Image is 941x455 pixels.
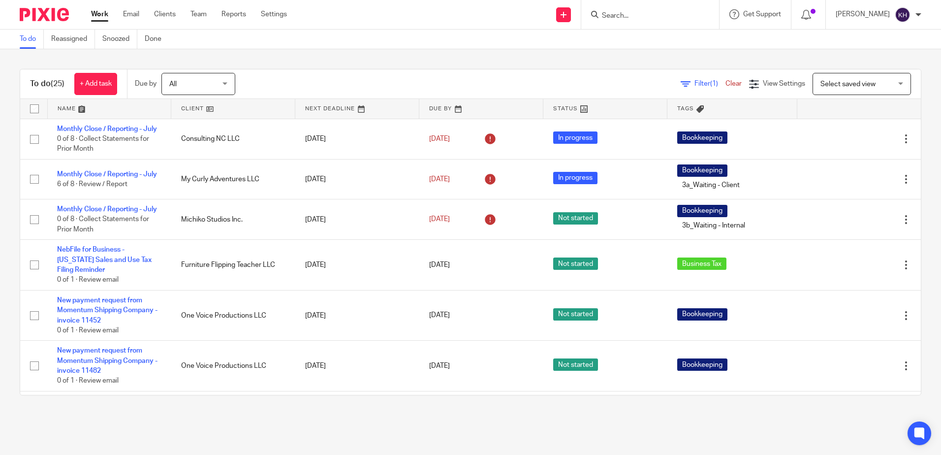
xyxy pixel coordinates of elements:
[836,9,890,19] p: [PERSON_NAME]
[20,8,69,21] img: Pixie
[694,80,725,87] span: Filter
[429,135,450,142] span: [DATE]
[30,79,64,89] h1: To do
[171,119,295,159] td: Consulting NC LLC
[123,9,139,19] a: Email
[295,290,419,341] td: [DATE]
[677,308,727,321] span: Bookkeeping
[725,80,742,87] a: Clear
[553,308,598,321] span: Not started
[677,358,727,371] span: Bookkeeping
[57,171,157,178] a: Monthly Close / Reporting - July
[677,131,727,144] span: Bookkeeping
[710,80,718,87] span: (1)
[677,205,727,217] span: Bookkeeping
[190,9,207,19] a: Team
[171,159,295,199] td: My Curly Adventures LLC
[429,216,450,223] span: [DATE]
[295,391,419,446] td: [DATE]
[763,80,805,87] span: View Settings
[553,172,597,184] span: In progress
[677,179,745,192] span: 3a_Waiting - Client
[553,358,598,371] span: Not started
[295,240,419,291] td: [DATE]
[171,290,295,341] td: One Voice Productions LLC
[171,391,295,446] td: Too Easy LLC
[221,9,246,19] a: Reports
[57,246,152,273] a: NebFile for Business - [US_STATE] Sales and Use Tax Filing Reminder
[601,12,690,21] input: Search
[57,327,119,334] span: 0 of 1 · Review email
[429,312,450,319] span: [DATE]
[57,216,149,233] span: 0 of 8 · Collect Statements for Prior Month
[57,181,127,188] span: 6 of 8 · Review / Report
[57,277,119,284] span: 0 of 1 · Review email
[429,362,450,369] span: [DATE]
[57,135,149,153] span: 0 of 8 · Collect Statements for Prior Month
[57,206,157,213] a: Monthly Close / Reporting - July
[171,341,295,391] td: One Voice Productions LLC
[553,258,598,270] span: Not started
[51,30,95,49] a: Reassigned
[57,347,157,374] a: New payment request from Momentum Shipping Company - invoice 11482
[135,79,157,89] p: Due by
[91,9,108,19] a: Work
[57,126,157,132] a: Monthly Close / Reporting - July
[154,9,176,19] a: Clients
[895,7,910,23] img: svg%3E
[429,176,450,183] span: [DATE]
[429,261,450,268] span: [DATE]
[145,30,169,49] a: Done
[57,378,119,385] span: 0 of 1 · Review email
[74,73,117,95] a: + Add task
[171,199,295,239] td: Michiko Studios Inc.
[102,30,137,49] a: Snoozed
[57,297,157,324] a: New payment request from Momentum Shipping Company - invoice 11452
[743,11,781,18] span: Get Support
[295,199,419,239] td: [DATE]
[171,240,295,291] td: Furniture Flipping Teacher LLC
[295,341,419,391] td: [DATE]
[295,159,419,199] td: [DATE]
[169,81,177,88] span: All
[261,9,287,19] a: Settings
[677,106,694,111] span: Tags
[677,220,750,232] span: 3b_Waiting - Internal
[51,80,64,88] span: (25)
[553,131,597,144] span: In progress
[553,212,598,225] span: Not started
[295,119,419,159] td: [DATE]
[20,30,44,49] a: To do
[820,81,876,88] span: Select saved view
[677,258,726,270] span: Business Tax
[677,164,727,177] span: Bookkeeping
